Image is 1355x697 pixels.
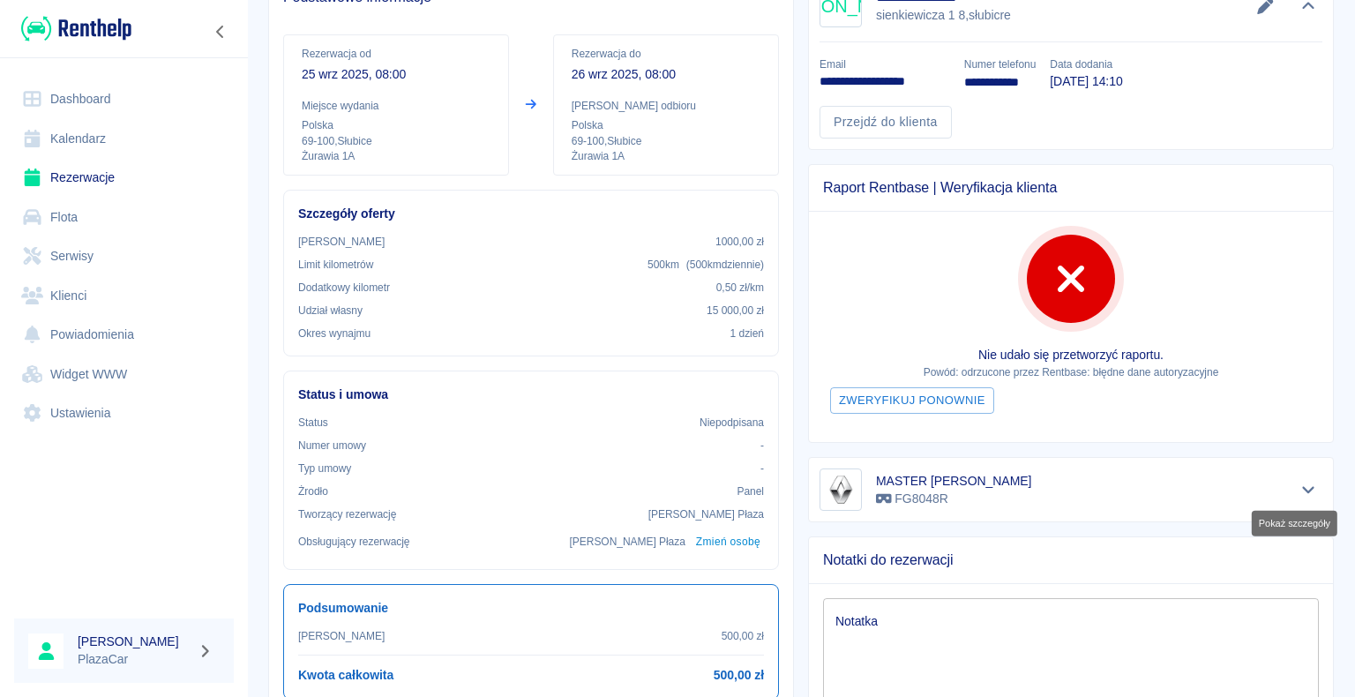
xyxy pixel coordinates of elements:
a: Renthelp logo [14,14,131,43]
p: 500,00 zł [722,628,764,644]
p: 69-100 , Słubice [302,133,490,149]
p: Polska [572,117,760,133]
p: 500 km [648,257,764,273]
p: Email [820,56,950,72]
p: [PERSON_NAME] Płaza [648,506,764,522]
p: Miejsce wydania [302,98,490,114]
button: Zweryfikuj ponownie [830,387,994,415]
h6: Szczegóły oferty [298,205,764,223]
p: Niepodpisana [700,415,764,431]
p: sienkiewicza 1 8 , słubicre [876,6,1014,25]
p: Status [298,415,328,431]
p: 0,50 zł /km [716,280,764,296]
p: - [760,461,764,476]
a: Ustawienia [14,393,234,433]
p: Okres wynajmu [298,326,371,341]
p: Udział własny [298,303,363,319]
button: Pokaż szczegóły [1294,477,1323,502]
p: FG8048R [876,490,1031,508]
p: - [760,438,764,453]
p: Nie udało się przetworzyć raportu. [823,346,1319,364]
p: Żurawia 1A [572,149,760,164]
p: Tworzący rezerwację [298,506,396,522]
h6: 500,00 zł [714,666,764,685]
p: [DATE] 14:10 [1050,72,1122,91]
p: Rezerwacja od [302,46,490,62]
span: Notatki do rezerwacji [823,551,1319,569]
p: Rezerwacja do [572,46,760,62]
p: Typ umowy [298,461,351,476]
p: [PERSON_NAME] Płaza [570,534,685,550]
img: Image [823,472,858,507]
a: Powiadomienia [14,315,234,355]
p: 25 wrz 2025, 08:00 [302,65,490,84]
a: Dashboard [14,79,234,119]
a: Kalendarz [14,119,234,159]
p: Numer telefonu [964,56,1036,72]
a: Widget WWW [14,355,234,394]
p: Obsługujący rezerwację [298,534,410,550]
a: Flota [14,198,234,237]
p: 15 000,00 zł [707,303,764,319]
p: Polska [302,117,490,133]
h6: MASTER [PERSON_NAME] [876,472,1031,490]
p: Żrodło [298,483,328,499]
a: Klienci [14,276,234,316]
span: ( 500 km dziennie ) [686,259,764,271]
span: Raport Rentbase | Weryfikacja klienta [823,179,1319,197]
h6: Podsumowanie [298,599,764,618]
p: Limit kilometrów [298,257,373,273]
p: Numer umowy [298,438,366,453]
button: Zmień osobę [692,529,764,555]
button: Zwiń nawigację [207,20,234,43]
p: 1 dzień [730,326,764,341]
a: Rezerwacje [14,158,234,198]
p: PlazaCar [78,650,191,669]
p: Panel [737,483,765,499]
img: Renthelp logo [21,14,131,43]
p: Data dodania [1050,56,1122,72]
h6: [PERSON_NAME] [78,633,191,650]
h6: Kwota całkowita [298,666,393,685]
p: Dodatkowy kilometr [298,280,390,296]
p: Żurawia 1A [302,149,490,164]
p: 1000,00 zł [715,234,764,250]
p: 26 wrz 2025, 08:00 [572,65,760,84]
p: 69-100 , Słubice [572,133,760,149]
p: Powód: odrzucone przez Rentbase: błędne dane autoryzacyjne [823,364,1319,380]
p: [PERSON_NAME] [298,628,385,644]
a: Przejdź do klienta [820,106,952,139]
h6: Status i umowa [298,386,764,404]
a: Serwisy [14,236,234,276]
div: Pokaż szczegóły [1252,511,1337,536]
p: [PERSON_NAME] [298,234,385,250]
p: [PERSON_NAME] odbioru [572,98,760,114]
